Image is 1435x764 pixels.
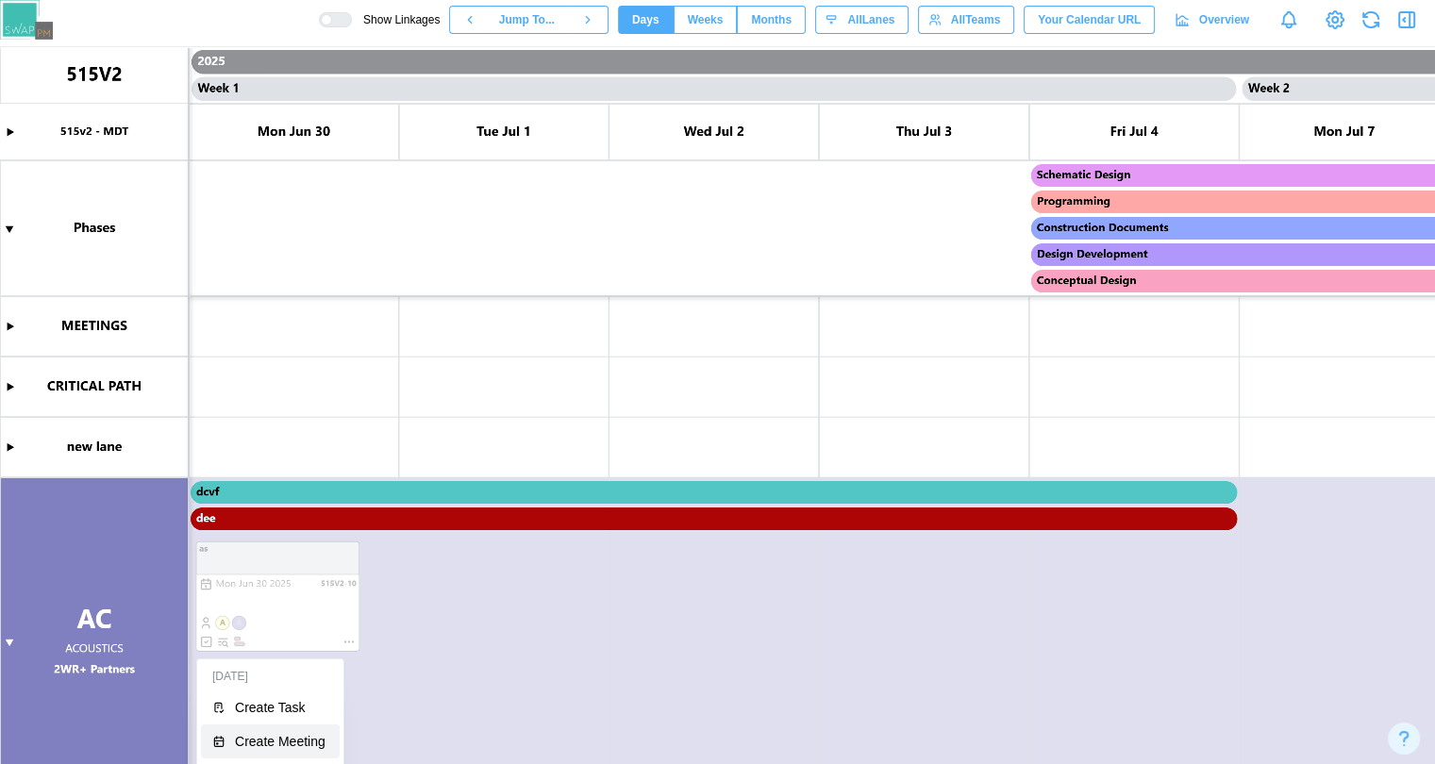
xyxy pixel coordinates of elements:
span: Days [632,7,659,33]
span: All Teams [951,7,1000,33]
span: Jump To... [499,7,555,33]
button: Months [737,6,806,34]
span: Weeks [688,7,724,33]
button: AllTeams [918,6,1014,34]
a: Notifications [1273,4,1305,36]
button: Refresh Grid [1358,7,1384,33]
div: [DATE] [201,663,340,690]
div: Create Task [235,700,328,715]
button: Jump To... [490,6,567,34]
a: View Project [1322,7,1348,33]
button: Your Calendar URL [1024,6,1155,34]
button: Open Drawer [1393,7,1420,33]
button: Weeks [674,6,738,34]
span: Months [751,7,792,33]
span: Overview [1199,7,1249,33]
div: Create Meeting [235,734,328,749]
span: Your Calendar URL [1038,7,1141,33]
button: Days [618,6,674,34]
span: Show Linkages [352,12,440,27]
span: All Lanes [847,7,894,33]
a: Overview [1164,6,1263,34]
button: AllLanes [815,6,909,34]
